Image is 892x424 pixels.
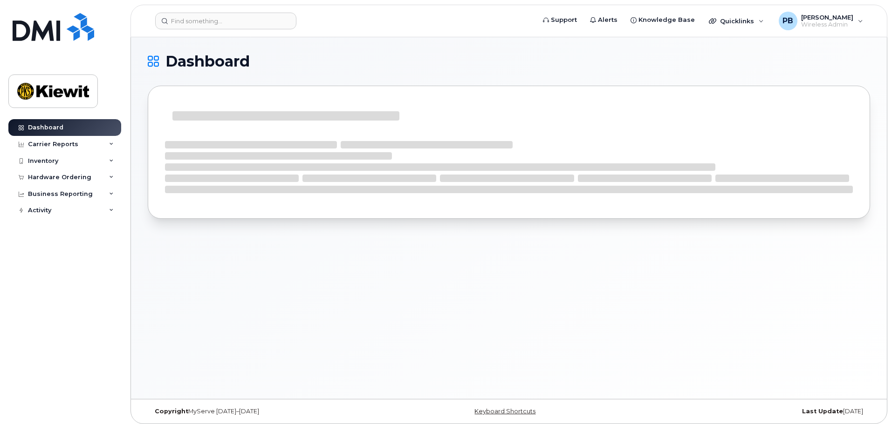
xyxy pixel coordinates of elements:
a: Keyboard Shortcuts [474,408,535,415]
div: MyServe [DATE]–[DATE] [148,408,389,415]
span: Dashboard [165,54,250,68]
strong: Last Update [802,408,843,415]
div: [DATE] [629,408,870,415]
strong: Copyright [155,408,188,415]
